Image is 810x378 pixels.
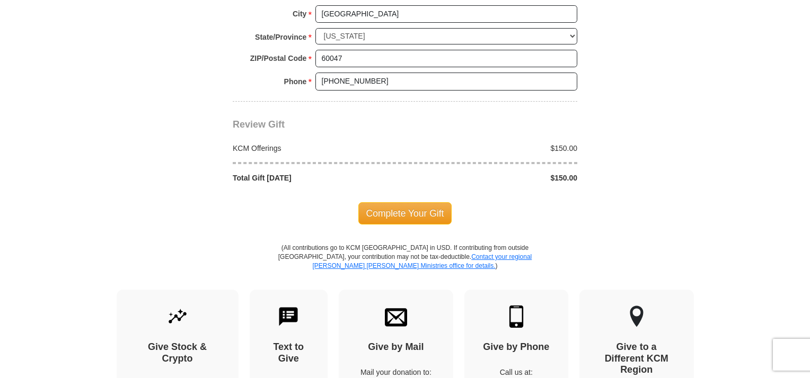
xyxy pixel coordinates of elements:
strong: State/Province [255,30,306,44]
strong: ZIP/Postal Code [250,51,307,66]
div: KCM Offerings [227,143,406,154]
div: Total Gift [DATE] [227,173,406,183]
h4: Give Stock & Crypto [135,341,220,364]
h4: Give to a Different KCM Region [598,341,675,376]
img: envelope.svg [385,305,407,328]
img: mobile.svg [505,305,527,328]
div: $150.00 [405,143,583,154]
span: Review Gift [233,119,285,130]
img: text-to-give.svg [277,305,300,328]
h4: Text to Give [268,341,310,364]
img: give-by-stock.svg [166,305,189,328]
strong: Phone [284,74,307,89]
strong: City [293,6,306,21]
h4: Give by Mail [357,341,435,353]
img: other-region [629,305,644,328]
div: $150.00 [405,173,583,183]
p: (All contributions go to KCM [GEOGRAPHIC_DATA] in USD. If contributing from outside [GEOGRAPHIC_D... [278,244,532,290]
p: Mail your donation to: [357,367,435,377]
span: Complete Your Gift [358,202,452,224]
p: Call us at: [483,367,550,377]
h4: Give by Phone [483,341,550,353]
